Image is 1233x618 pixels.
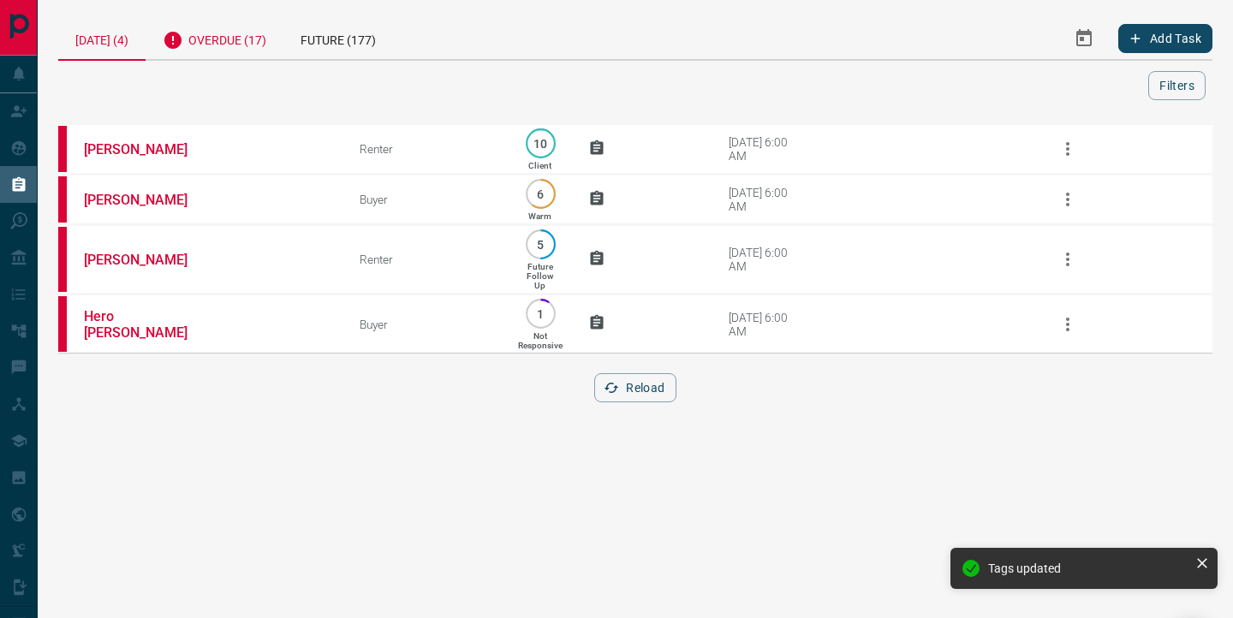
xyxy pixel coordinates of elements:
div: [DATE] 6:00 AM [729,246,801,273]
div: Tags updated [988,562,1188,575]
button: Filters [1148,71,1206,100]
p: Future Follow Up [527,262,553,290]
a: [PERSON_NAME] [84,141,212,157]
a: Hero [PERSON_NAME] [84,308,212,341]
div: Renter [360,142,492,156]
div: [DATE] 6:00 AM [729,311,801,338]
div: property.ca [58,176,67,223]
div: property.ca [58,296,67,352]
p: 1 [534,307,547,320]
button: Reload [594,373,676,402]
div: [DATE] 6:00 AM [729,186,801,213]
p: 5 [534,238,547,251]
p: Not Responsive [518,331,563,350]
p: Warm [528,211,551,221]
div: property.ca [58,227,67,292]
div: Buyer [360,318,492,331]
div: Future (177) [283,17,393,59]
div: [DATE] 6:00 AM [729,135,801,163]
a: [PERSON_NAME] [84,192,212,208]
a: [PERSON_NAME] [84,252,212,268]
p: Client [528,161,551,170]
div: Buyer [360,193,492,206]
p: 10 [534,137,547,150]
div: [DATE] (4) [58,17,146,61]
div: property.ca [58,126,67,172]
div: Renter [360,253,492,266]
p: 6 [534,187,547,200]
button: Select Date Range [1063,18,1105,59]
div: Overdue (17) [146,17,283,59]
button: Add Task [1118,24,1212,53]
